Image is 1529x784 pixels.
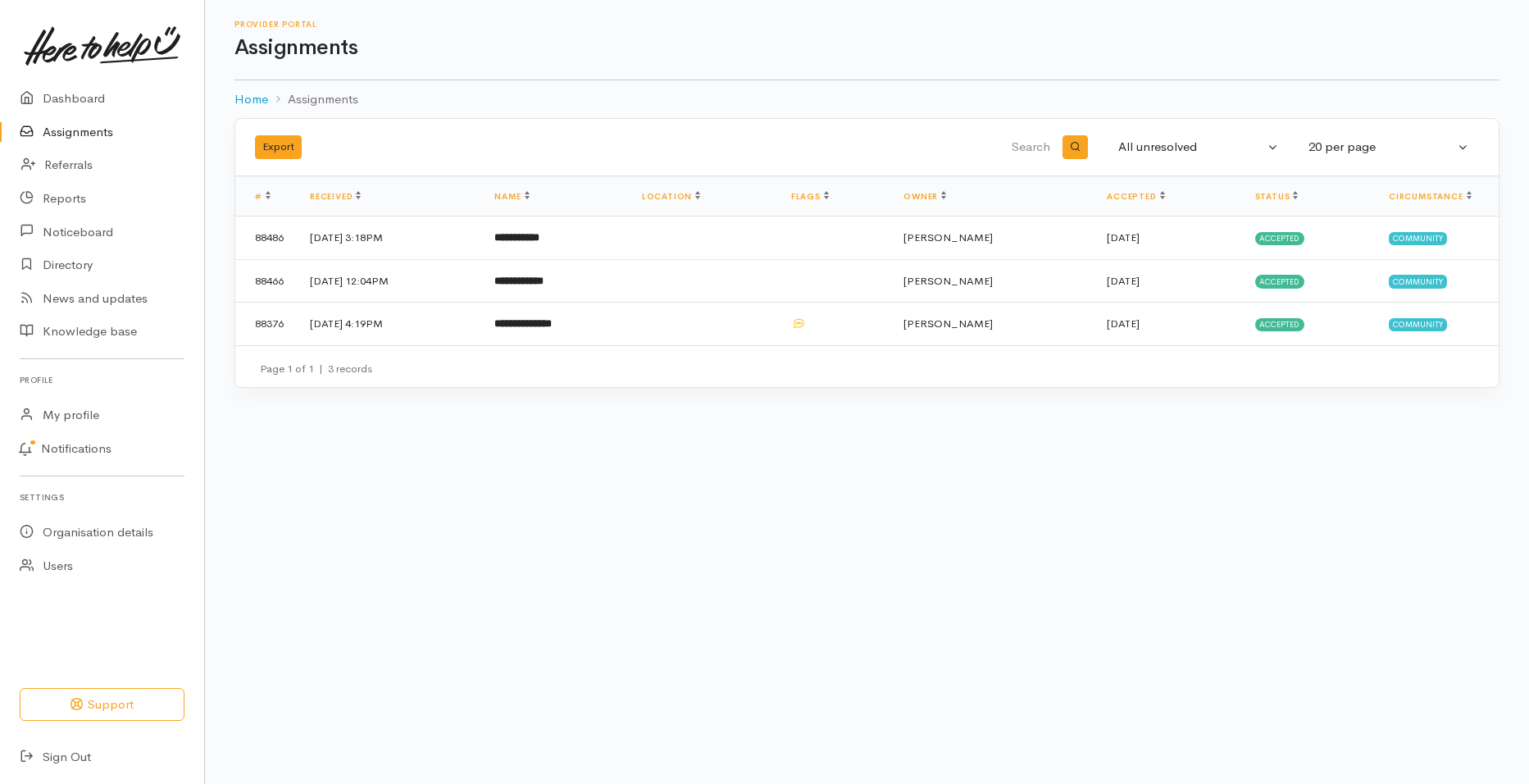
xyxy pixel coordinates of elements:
a: Owner [903,191,946,202]
a: Flags [791,191,829,202]
small: Page 1 of 1 3 records [260,362,372,376]
h6: Settings [20,486,184,508]
td: [DATE] 12:04PM [297,259,481,303]
a: Accepted [1107,191,1164,202]
td: [DATE] 4:19PM [297,303,481,345]
time: [DATE] [1107,317,1140,330]
span: | [319,362,323,376]
time: [DATE] [1107,274,1140,288]
time: [DATE] [1107,230,1140,244]
td: 88466 [235,259,297,303]
a: Status [1255,191,1299,202]
li: Assignments [268,90,358,109]
span: [PERSON_NAME] [903,274,993,288]
span: Accepted [1255,275,1305,288]
span: Accepted [1255,232,1305,245]
td: 88486 [235,217,297,260]
h6: Profile [20,369,184,391]
a: # [255,191,271,202]
input: Search [682,128,1054,167]
button: All unresolved [1108,131,1289,163]
div: 20 per page [1308,138,1454,157]
a: Received [310,191,361,202]
a: Location [642,191,700,202]
span: Community [1389,232,1447,245]
span: Community [1389,275,1447,288]
span: [PERSON_NAME] [903,317,993,330]
a: Home [234,90,268,109]
a: Name [494,191,529,202]
span: Accepted [1255,318,1305,331]
button: Export [255,135,302,159]
td: 88376 [235,303,297,345]
span: [PERSON_NAME] [903,230,993,244]
button: 20 per page [1299,131,1479,163]
nav: breadcrumb [234,80,1499,119]
h1: Assignments [234,36,1499,60]
div: All unresolved [1118,138,1264,157]
h6: Provider Portal [234,20,1499,29]
a: Circumstance [1389,191,1472,202]
button: Support [20,688,184,722]
td: [DATE] 3:18PM [297,217,481,260]
span: Community [1389,318,1447,331]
